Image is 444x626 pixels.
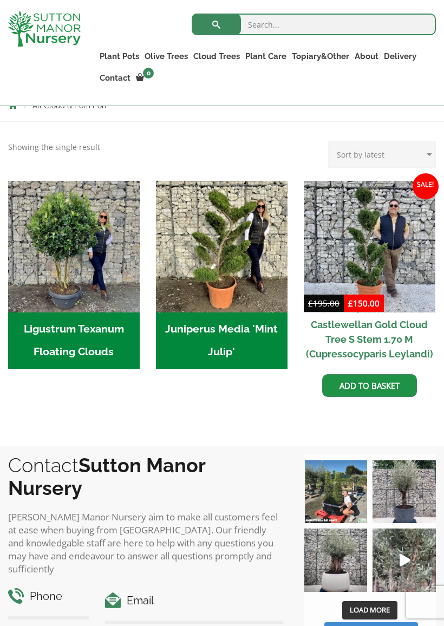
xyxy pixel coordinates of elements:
img: Castlewellan Gold Cloud Tree S Stem 1.70 M (Cupressocyparis Leylandi) [304,181,435,312]
span: 0 [143,68,154,79]
p: Showing the single result [8,141,100,154]
span: Sale! [413,173,439,199]
h2: Castlewellan Gold Cloud Tree S Stem 1.70 M (Cupressocyparis Leylandi) [304,312,435,366]
h2: Contact [8,454,283,499]
input: Search... [192,14,436,35]
h2: Ligustrum Texanum Floating Clouds [8,312,140,369]
img: Juniperus Media 'Mint Julip' [156,181,288,312]
h2: Juniperus Media 'Mint Julip' [156,312,288,369]
a: About [352,49,381,64]
a: Plant Pots [97,49,142,64]
a: Olive Trees [142,49,191,64]
img: Our elegant & picturesque Angustifolia Cones are an exquisite addition to your Bay Tree collectio... [304,460,368,524]
a: Play [373,529,436,592]
h4: Phone [8,588,89,605]
span: Load More [350,605,390,615]
span: £ [348,298,353,309]
a: Add to basket: “Castlewellan Gold Cloud Tree S Stem 1.70 M (Cupressocyparis Leylandi)” [322,374,417,397]
a: Plant Care [243,49,289,64]
a: Contact [97,70,133,86]
b: Sutton Manor Nursery [8,454,205,499]
a: Topiary&Other [289,49,352,64]
a: Sale! Castlewellan Gold Cloud Tree S Stem 1.70 M (Cupressocyparis Leylandi) [304,181,435,366]
button: Load More [342,601,397,620]
img: Check out this beauty we potted at our nursery today ❤️‍🔥 A huge, ancient gnarled Olive tree plan... [304,529,368,592]
svg: Play [400,554,410,566]
img: logo [8,11,81,47]
bdi: 150.00 [348,298,380,309]
h4: Email [105,592,283,609]
a: Cloud Trees [191,49,243,64]
img: Ligustrum Texanum Floating Clouds [8,181,140,312]
img: A beautiful multi-stem Spanish Olive tree potted in our luxurious fibre clay pots 😍😍 [373,460,436,524]
bdi: 195.00 [308,298,339,309]
img: New arrivals Monday morning of beautiful olive trees 🤩🤩 The weather is beautiful this summer, gre... [373,529,436,592]
a: Visit product category Ligustrum Texanum Floating Clouds [8,181,140,369]
nav: Breadcrumbs [8,101,436,109]
a: 0 [133,70,157,86]
select: Shop order [328,141,436,168]
a: Delivery [381,49,419,64]
span: £ [308,298,313,309]
p: [PERSON_NAME] Manor Nursery aim to make all customers feel at ease when buying from [GEOGRAPHIC_D... [8,511,283,576]
a: Visit product category Juniperus Media 'Mint Julip' [156,181,288,369]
